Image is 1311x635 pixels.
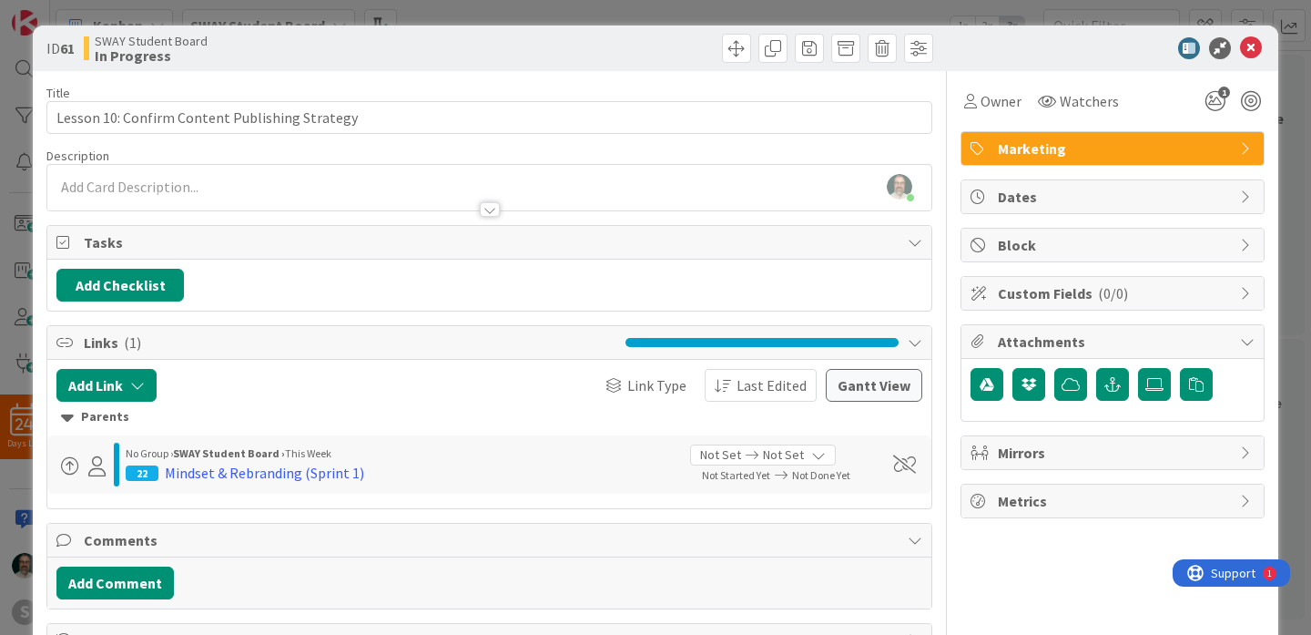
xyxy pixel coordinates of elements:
[998,234,1231,256] span: Block
[84,231,899,253] span: Tasks
[737,374,807,396] span: Last Edited
[1060,90,1119,112] span: Watchers
[61,407,918,427] div: Parents
[56,269,184,302] button: Add Checklist
[705,369,817,402] button: Last Edited
[95,48,208,63] b: In Progress
[126,466,158,481] div: 22
[1218,87,1230,98] span: 1
[826,369,922,402] button: Gantt View
[56,369,157,402] button: Add Link
[792,468,850,482] span: Not Done Yet
[700,446,741,465] span: Not Set
[56,567,174,599] button: Add Comment
[285,446,331,460] span: This Week
[998,331,1231,353] span: Attachments
[627,374,686,396] span: Link Type
[981,90,1021,112] span: Owner
[46,37,75,59] span: ID
[173,446,285,460] b: SWAY Student Board ›
[46,101,932,134] input: type card name here...
[702,468,770,482] span: Not Started Yet
[126,446,173,460] span: No Group ›
[38,3,83,25] span: Support
[998,442,1231,464] span: Mirrors
[998,282,1231,304] span: Custom Fields
[46,85,70,101] label: Title
[763,446,804,465] span: Not Set
[95,34,208,48] span: SWAY Student Board
[165,462,364,484] div: Mindset & Rebranding (Sprint 1)
[60,39,75,57] b: 61
[124,333,141,352] span: ( 1 )
[95,7,99,22] div: 1
[887,174,912,200] img: lnHWbgg1Ejk0LXEbgxa5puaEDdKwcAZd.png
[84,529,899,551] span: Comments
[998,138,1231,159] span: Marketing
[998,490,1231,512] span: Metrics
[998,186,1231,208] span: Dates
[84,332,616,353] span: Links
[1098,284,1128,302] span: ( 0/0 )
[46,148,109,164] span: Description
